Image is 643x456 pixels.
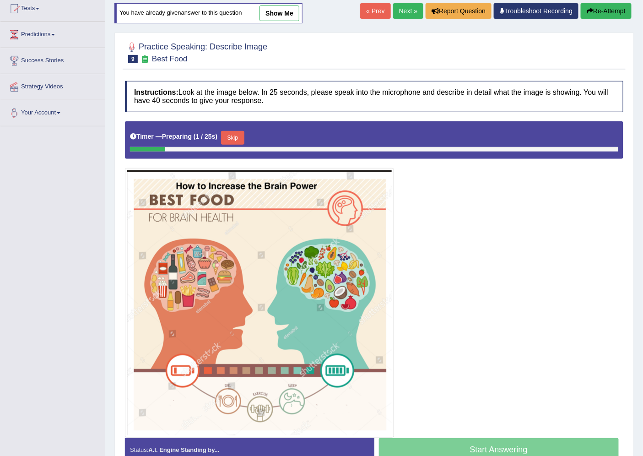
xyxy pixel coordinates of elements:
[134,88,178,96] b: Instructions:
[360,3,390,19] a: « Prev
[0,100,105,123] a: Your Account
[114,3,303,23] div: You have already given answer to this question
[196,133,216,140] b: 1 / 25s
[128,55,138,63] span: 9
[148,446,219,453] strong: A.I. Engine Standing by...
[162,133,192,140] b: Preparing
[393,3,423,19] a: Next »
[125,81,623,112] h4: Look at the image below. In 25 seconds, please speak into the microphone and describe in detail w...
[0,48,105,71] a: Success Stories
[494,3,578,19] a: Troubleshoot Recording
[194,133,196,140] b: (
[259,5,299,21] a: show me
[0,74,105,97] a: Strategy Videos
[221,131,244,145] button: Skip
[125,40,267,63] h2: Practice Speaking: Describe Image
[216,133,218,140] b: )
[152,54,188,63] small: Best Food
[130,133,217,140] h5: Timer —
[140,55,150,64] small: Exam occurring question
[0,22,105,45] a: Predictions
[581,3,632,19] button: Re-Attempt
[426,3,492,19] button: Report Question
